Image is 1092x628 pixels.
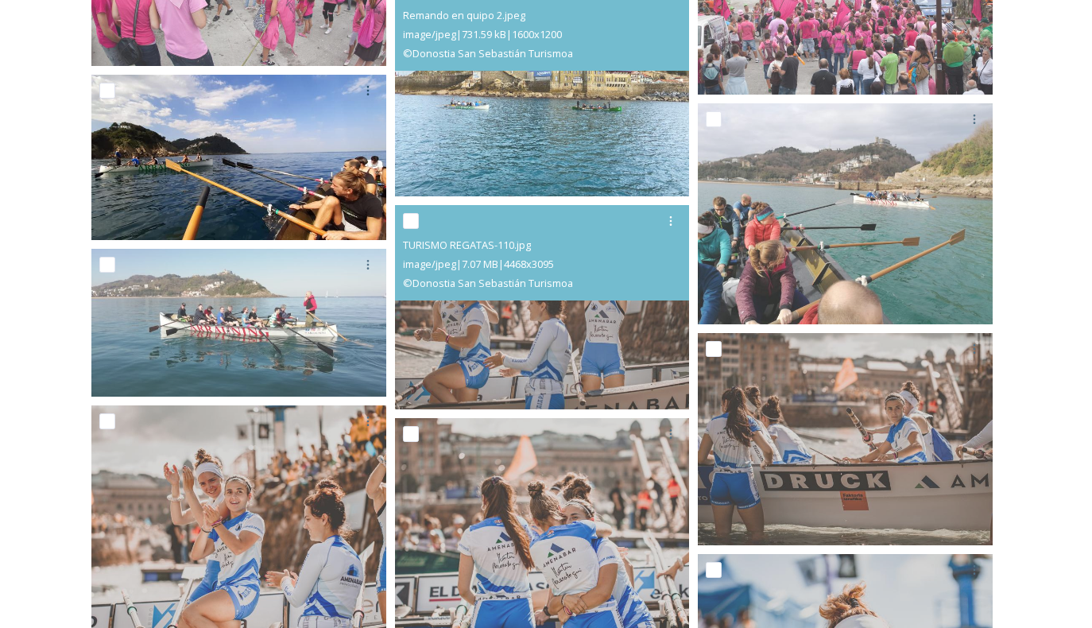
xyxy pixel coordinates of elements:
span: © Donostia San Sebastián Turismoa [403,46,573,60]
img: TURISMO REGATAS-107.jpg [698,333,993,545]
span: © Donostia San Sebastián Turismoa [403,276,573,290]
span: Remando en quipo 2.jpeg [403,8,525,22]
span: image/jpeg | 731.59 kB | 1600 x 1200 [403,27,562,41]
span: TURISMO REGATAS-110.jpg [403,238,531,252]
img: TURISMO REGATAS-110.jpg [395,205,690,409]
img: Remando en quipo3.jpg [91,249,386,397]
img: Remando en quipo4.jpg [91,74,386,240]
span: image/jpeg | 7.07 MB | 4468 x 3095 [403,257,554,271]
img: Remando en quipo1.jpeg [698,103,993,324]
